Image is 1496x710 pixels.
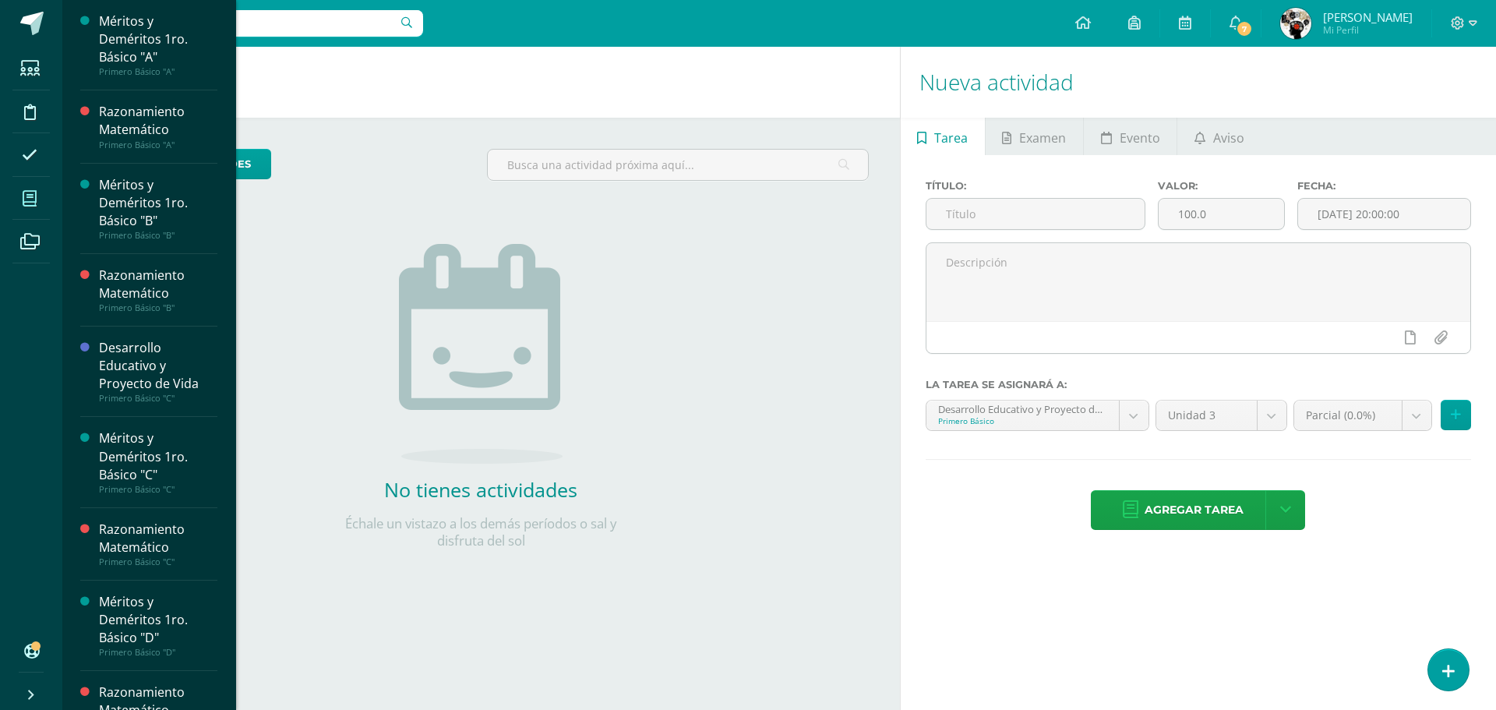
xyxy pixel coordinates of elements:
[99,393,217,404] div: Primero Básico "C"
[72,10,423,37] input: Busca un usuario...
[938,415,1107,426] div: Primero Básico
[1145,491,1244,529] span: Agregar tarea
[1298,199,1470,229] input: Fecha de entrega
[99,176,217,241] a: Méritos y Deméritos 1ro. Básico "B"Primero Básico "B"
[99,484,217,495] div: Primero Básico "C"
[99,593,217,658] a: Méritos y Deméritos 1ro. Básico "D"Primero Básico "D"
[1177,118,1261,155] a: Aviso
[1156,401,1286,430] a: Unidad 3
[99,339,217,393] div: Desarrollo Educativo y Proyecto de Vida
[1084,118,1177,155] a: Evento
[1213,119,1244,157] span: Aviso
[926,379,1471,390] label: La tarea se asignará a:
[934,119,968,157] span: Tarea
[901,118,985,155] a: Tarea
[1159,199,1284,229] input: Puntos máximos
[99,429,217,483] div: Méritos y Deméritos 1ro. Básico "C"
[926,180,1145,192] label: Título:
[99,429,217,494] a: Méritos y Deméritos 1ro. Básico "C"Primero Básico "C"
[1236,20,1253,37] span: 7
[99,521,217,556] div: Razonamiento Matemático
[99,302,217,313] div: Primero Básico "B"
[99,103,217,139] div: Razonamiento Matemático
[99,556,217,567] div: Primero Básico "C"
[1323,23,1413,37] span: Mi Perfil
[99,66,217,77] div: Primero Básico "A"
[1297,180,1471,192] label: Fecha:
[399,244,563,464] img: no_activities.png
[1306,401,1390,430] span: Parcial (0.0%)
[938,401,1107,415] div: Desarrollo Educativo y Proyecto de Vida 'C'
[99,267,217,302] div: Razonamiento Matemático
[99,103,217,150] a: Razonamiento MatemáticoPrimero Básico "A"
[99,521,217,567] a: Razonamiento MatemáticoPrimero Básico "C"
[1120,119,1160,157] span: Evento
[926,199,1145,229] input: Título
[99,176,217,230] div: Méritos y Deméritos 1ro. Básico "B"
[99,339,217,404] a: Desarrollo Educativo y Proyecto de VidaPrimero Básico "C"
[99,140,217,150] div: Primero Básico "A"
[325,515,637,549] p: Échale un vistazo a los demás períodos o sal y disfruta del sol
[99,267,217,313] a: Razonamiento MatemáticoPrimero Básico "B"
[99,12,217,66] div: Méritos y Deméritos 1ro. Básico "A"
[1294,401,1431,430] a: Parcial (0.0%)
[99,647,217,658] div: Primero Básico "D"
[986,118,1083,155] a: Examen
[926,401,1148,430] a: Desarrollo Educativo y Proyecto de Vida 'C'Primero Básico
[1280,8,1311,39] img: 6048ae9c2eba16dcb25a041118cbde53.png
[1158,180,1285,192] label: Valor:
[81,47,881,118] h1: Actividades
[99,230,217,241] div: Primero Básico "B"
[325,476,637,503] h2: No tienes actividades
[488,150,867,180] input: Busca una actividad próxima aquí...
[1323,9,1413,25] span: [PERSON_NAME]
[99,593,217,647] div: Méritos y Deméritos 1ro. Básico "D"
[1019,119,1066,157] span: Examen
[1168,401,1245,430] span: Unidad 3
[99,12,217,77] a: Méritos y Deméritos 1ro. Básico "A"Primero Básico "A"
[919,47,1477,118] h1: Nueva actividad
